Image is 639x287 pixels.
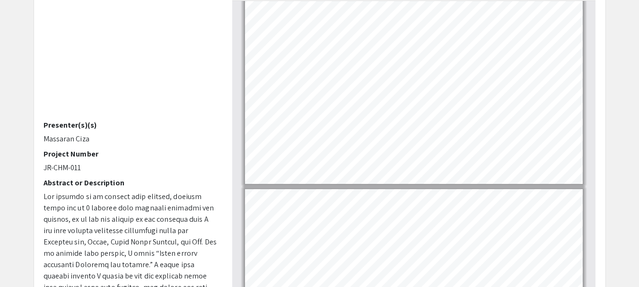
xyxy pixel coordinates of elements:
[44,121,218,130] h2: Presenter(s)(s)
[44,133,218,145] p: Massaran Ciza
[44,162,218,174] p: JR-CHM-011
[44,149,218,158] h2: Project Number
[44,178,218,187] h2: Abstract or Description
